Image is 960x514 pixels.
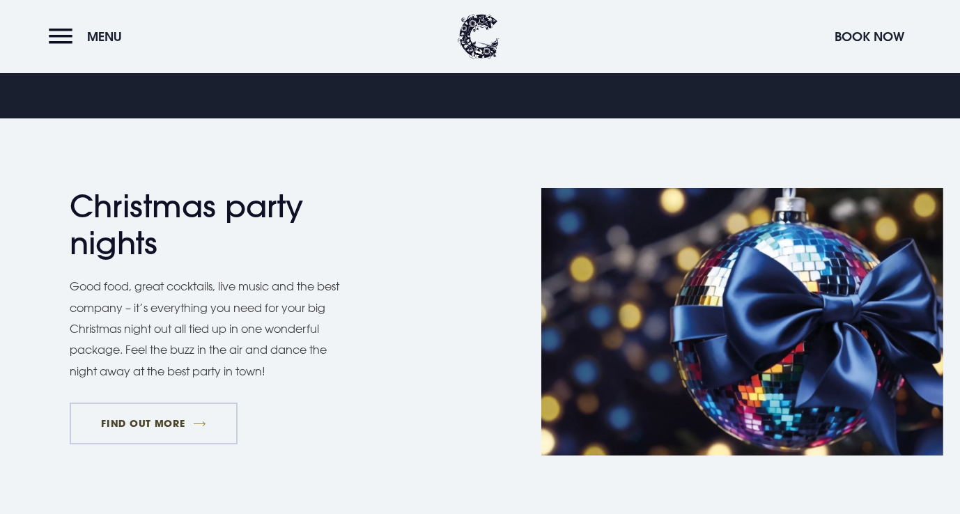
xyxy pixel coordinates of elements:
h2: Christmas party nights [70,188,341,262]
img: Hotel Christmas in Northern Ireland [541,188,943,456]
button: Menu [49,22,129,52]
button: Book Now [828,22,911,52]
a: FIND OUT MORE [70,403,238,444]
span: Menu [87,29,122,45]
img: Clandeboye Lodge [458,14,500,59]
p: Good food, great cocktails, live music and the best company – it’s everything you need for your b... [70,276,355,382]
